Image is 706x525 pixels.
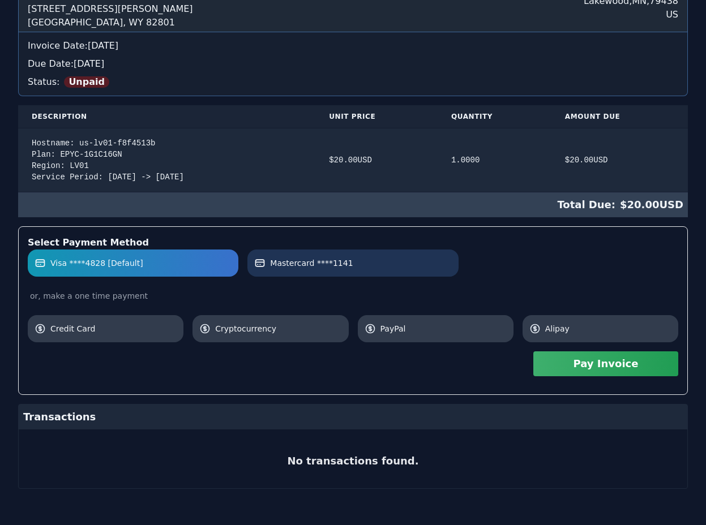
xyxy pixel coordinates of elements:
span: Credit Card [50,323,177,334]
span: Visa ****4828 [Default] [50,257,143,269]
div: $ 20.00 USD [18,192,688,217]
div: [GEOGRAPHIC_DATA], WY 82801 [28,16,193,29]
div: Hostname: us-lv01-f8f4513b Plan: EPYC-1G1C16GN Region: LV01 Service Period: [DATE] -> [DATE] [32,137,302,183]
div: Transactions [19,404,687,429]
div: Select Payment Method [28,236,678,249]
div: $ 20.00 USD [565,154,674,166]
div: 1.0000 [451,154,538,166]
div: or, make a one time payment [28,290,678,302]
span: PayPal [380,323,507,334]
span: Cryptocurrency [215,323,341,334]
span: Alipay [545,323,671,334]
span: Unpaid [64,76,109,88]
span: Total Due: [557,197,620,213]
th: Amount Due [551,105,688,128]
th: Unit Price [315,105,438,128]
div: Status: [28,71,678,89]
div: Due Date: [DATE] [28,57,678,71]
h2: No transactions found. [287,453,418,469]
div: Invoice Date: [DATE] [28,39,678,53]
button: Pay Invoice [533,351,678,376]
th: Quantity [438,105,551,128]
div: $ 20.00 USD [329,154,424,166]
div: [STREET_ADDRESS][PERSON_NAME] [28,2,193,16]
th: Description [18,105,315,128]
div: US [579,8,678,21]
